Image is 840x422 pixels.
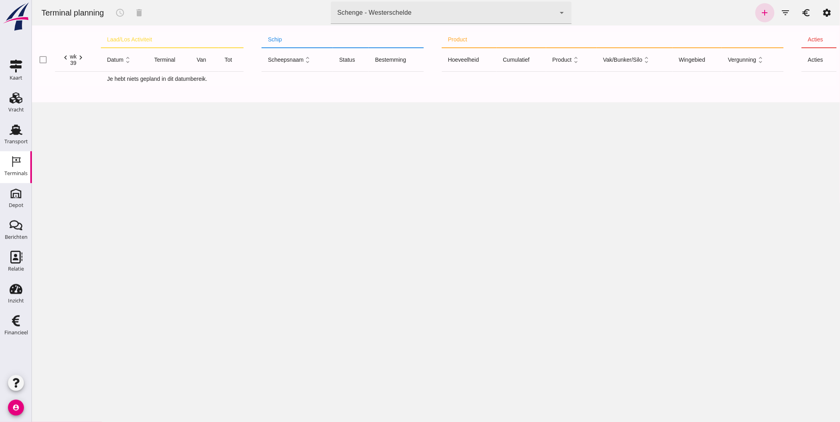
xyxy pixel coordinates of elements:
th: status [301,48,337,72]
i: unfold_more [92,56,100,64]
i: unfold_more [540,56,548,64]
div: Terminal planning [3,7,79,18]
th: bestemming [337,48,392,72]
th: product [410,32,752,48]
th: cumulatief [465,48,514,72]
div: wk [38,53,45,60]
span: product [521,57,548,63]
div: 39 [38,60,45,66]
th: acties [770,32,805,48]
i: filter_list [749,8,759,18]
i: arrow_drop_down [525,8,535,18]
th: van [158,48,186,72]
th: hoeveelheid [410,48,465,72]
i: add [728,8,738,18]
i: chevron_right [45,53,53,62]
th: wingebied [641,48,690,72]
th: laad/los activiteit [69,32,212,48]
div: Transport [4,139,28,144]
div: Berichten [5,234,28,240]
span: vergunning [696,57,733,63]
i: chevron_left [30,53,38,62]
th: schip [230,32,392,48]
i: settings [791,8,800,18]
div: Inzicht [8,298,24,303]
i: euro [770,8,779,18]
div: Terminals [4,171,28,176]
div: Vracht [8,107,24,112]
td: Je hebt niets gepland in dit datumbereik. [69,72,805,86]
span: scheepsnaam [236,57,280,63]
div: Kaart [10,75,22,80]
span: datum [75,57,100,63]
th: acties [770,48,805,72]
i: account_circle [8,400,24,416]
i: unfold_more [724,56,733,64]
span: vak/bunker/silo [571,57,619,63]
i: unfold_more [611,56,619,64]
div: Financieel [4,330,28,335]
th: terminal [116,48,159,72]
i: unfold_more [272,56,280,64]
div: Schenge - Westerschelde [305,8,380,18]
div: Relatie [8,266,24,272]
img: logo-small.a267ee39.svg [2,2,30,31]
div: Depot [9,203,24,208]
th: tot [187,48,212,72]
